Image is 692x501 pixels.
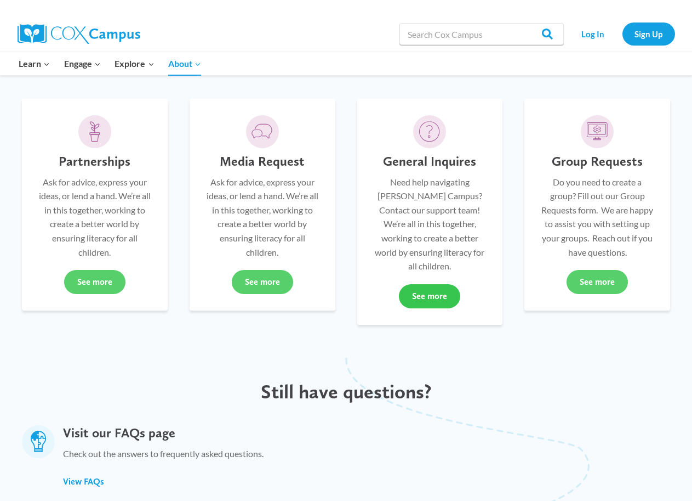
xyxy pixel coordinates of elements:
[552,154,643,170] h5: Group Requests
[399,284,460,308] a: See more
[541,175,654,260] p: Do you need to create a group? Fill out our Group Requests form. We are happy to assist you with ...
[161,52,208,75] button: Child menu of About
[567,270,628,294] a: See more
[206,175,319,260] p: Ask for advice, express your ideas, or lend a hand. We’re all in this together, working to create...
[220,154,305,170] h5: Media Request
[63,425,175,441] a: Visit our FAQs page
[57,52,108,75] button: Child menu of Engage
[374,175,487,273] p: Need help navigating [PERSON_NAME] Campus? Contact our support team! We’re all in this together, ...
[383,154,476,170] h5: General Inquires
[569,22,675,45] nav: Secondary Navigation
[622,22,675,45] a: Sign Up
[18,24,140,44] img: Cox Campus
[38,175,151,260] p: Ask for advice, express your ideas, or lend a hand. We’re all in this together, working to create...
[108,52,162,75] button: Child menu of Explore
[64,270,125,294] a: See more
[63,476,104,487] span: View FAQs
[232,270,293,294] a: See more
[261,380,432,403] span: Still have questions?
[399,23,564,45] input: Search Cox Campus
[63,447,264,466] p: Check out the answers to frequently asked questions.
[569,22,617,45] a: Log In
[63,476,104,488] a: View FAQs
[12,52,58,75] button: Child menu of Learn
[59,154,130,170] h5: Partnerships
[12,52,208,75] nav: Primary Navigation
